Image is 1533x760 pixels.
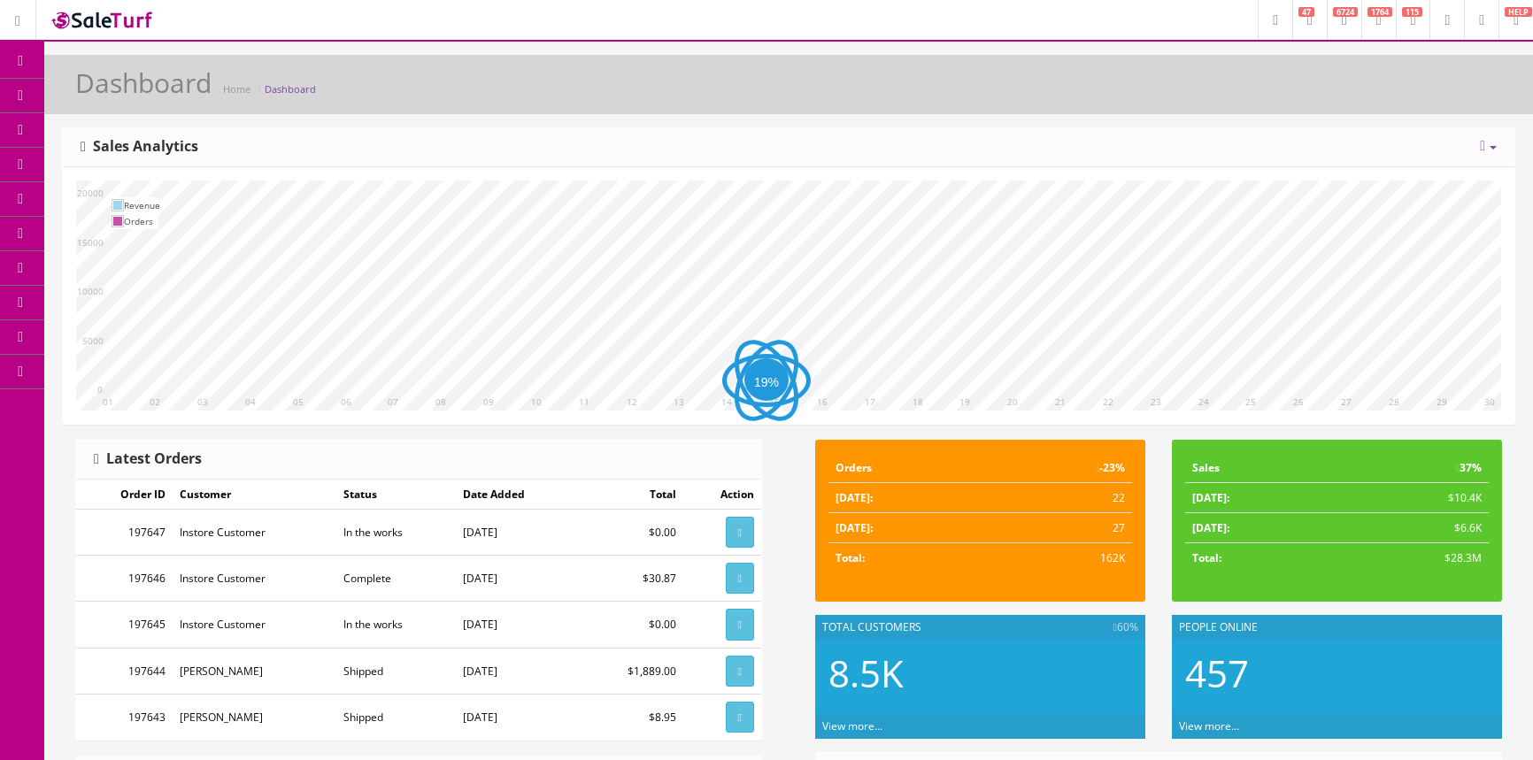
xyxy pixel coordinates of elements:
div: Total Customers [815,615,1145,640]
td: Instore Customer [173,510,336,556]
a: View [726,609,754,640]
a: Dashboard [265,82,316,96]
td: -23% [992,453,1132,483]
td: [DATE] [456,694,580,740]
span: 115 [1402,7,1422,17]
a: View [726,702,754,733]
strong: [DATE]: [836,520,873,535]
a: Home [223,82,250,96]
td: 37% [1337,453,1490,483]
h3: Sales Analytics [81,139,198,155]
td: Shipped [336,694,457,740]
td: Total [581,480,683,510]
a: View more... [1179,718,1239,733]
td: Action [683,480,761,510]
td: Order ID [76,480,173,510]
td: 197644 [76,648,173,694]
td: Date Added [456,480,580,510]
td: $6.6K [1337,513,1490,543]
td: [DATE] [456,602,580,648]
td: 197647 [76,510,173,556]
td: Complete [336,556,457,602]
span: HELP [1505,7,1532,17]
span: 6724 [1333,7,1358,17]
td: $0.00 [581,510,683,556]
td: 197646 [76,556,173,602]
td: $8.95 [581,694,683,740]
strong: Total: [1192,550,1221,565]
td: Orders [124,213,160,229]
td: 27 [992,513,1132,543]
td: $30.87 [581,556,683,602]
td: In the works [336,602,457,648]
td: 22 [992,483,1132,513]
td: [PERSON_NAME] [173,694,336,740]
td: [DATE] [456,648,580,694]
td: Revenue [124,197,160,213]
td: [DATE] [456,510,580,556]
a: View more... [822,718,882,733]
img: SaleTurf [50,8,156,32]
td: Shipped [336,648,457,694]
a: View [726,563,754,594]
td: Status [336,480,457,510]
td: Orders [828,453,992,483]
td: [DATE] [456,556,580,602]
strong: [DATE]: [1192,490,1229,505]
td: Instore Customer [173,602,336,648]
td: In the works [336,510,457,556]
td: $28.3M [1337,543,1490,573]
span: 1764 [1367,7,1392,17]
div: People Online [1172,615,1502,640]
h2: 8.5K [828,653,1132,694]
h1: Dashboard [75,68,212,97]
td: [PERSON_NAME] [173,648,336,694]
a: View [726,656,754,687]
span: 47 [1298,7,1314,17]
h2: 457 [1185,653,1489,694]
td: Instore Customer [173,556,336,602]
td: $1,889.00 [581,648,683,694]
span: 60% [1113,619,1138,635]
td: $10.4K [1337,483,1490,513]
td: 162K [992,543,1132,573]
strong: [DATE]: [836,490,873,505]
td: 197643 [76,694,173,740]
a: View [726,517,754,548]
h3: Latest Orders [94,451,202,467]
td: Customer [173,480,336,510]
td: 197645 [76,602,173,648]
strong: Total: [836,550,865,565]
strong: [DATE]: [1192,520,1229,535]
td: Sales [1185,453,1337,483]
td: $0.00 [581,602,683,648]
